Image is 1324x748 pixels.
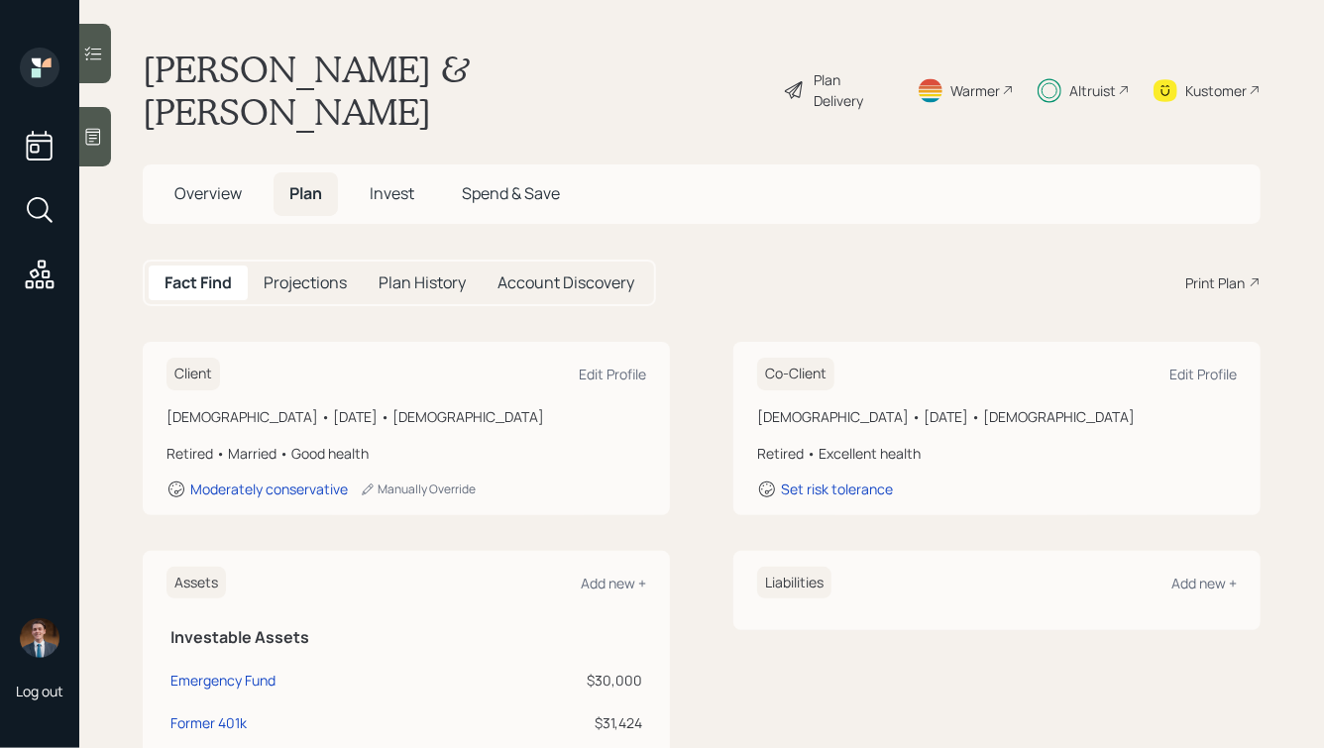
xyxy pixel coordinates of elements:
div: Manually Override [360,481,476,497]
div: Kustomer [1185,80,1247,101]
div: Retired • Married • Good health [166,443,646,464]
img: hunter_neumayer.jpg [20,618,59,658]
h5: Projections [264,273,347,292]
h5: Investable Assets [170,628,642,647]
div: Log out [16,682,63,700]
div: Print Plan [1185,272,1245,293]
h1: [PERSON_NAME] & [PERSON_NAME] [143,48,767,133]
h5: Plan History [379,273,466,292]
div: Add new + [1171,574,1237,592]
span: Invest [370,182,414,204]
h6: Co-Client [757,358,834,390]
span: Spend & Save [462,182,560,204]
div: Plan Delivery [815,69,893,111]
div: Altruist [1069,80,1116,101]
h5: Account Discovery [497,273,634,292]
div: [DEMOGRAPHIC_DATA] • [DATE] • [DEMOGRAPHIC_DATA] [166,406,646,427]
div: Warmer [950,80,1000,101]
span: Plan [289,182,322,204]
h6: Assets [166,567,226,599]
div: Retired • Excellent health [757,443,1237,464]
div: Set risk tolerance [781,480,893,498]
h6: Client [166,358,220,390]
span: Overview [174,182,242,204]
h6: Liabilities [757,567,831,599]
div: $30,000 [486,670,642,691]
div: Add new + [581,574,646,592]
div: Emergency Fund [170,670,276,691]
div: Edit Profile [579,365,646,383]
h5: Fact Find [165,273,232,292]
div: $31,424 [486,712,642,733]
div: Moderately conservative [190,480,348,498]
div: [DEMOGRAPHIC_DATA] • [DATE] • [DEMOGRAPHIC_DATA] [757,406,1237,427]
div: Edit Profile [1169,365,1237,383]
div: Former 401k [170,712,247,733]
